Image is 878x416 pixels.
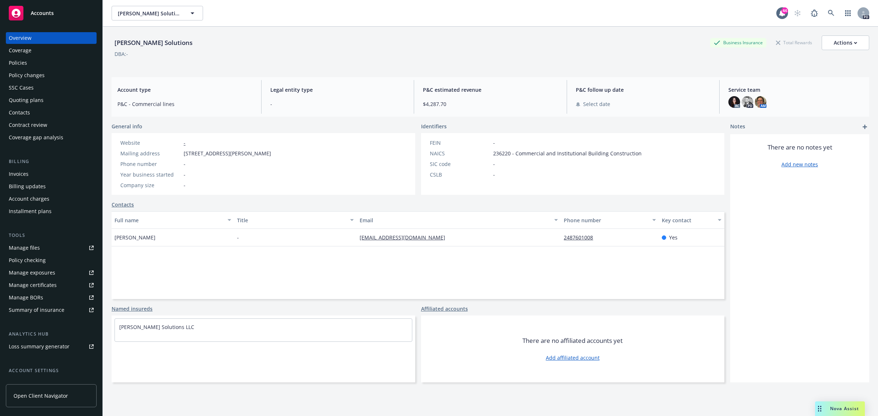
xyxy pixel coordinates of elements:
span: - [237,234,239,241]
div: Overview [9,32,31,44]
a: Accounts [6,3,97,23]
span: Accounts [31,10,54,16]
span: P&C estimated revenue [423,86,558,94]
div: Installment plans [9,205,52,217]
div: Analytics hub [6,330,97,338]
span: Notes [730,122,745,131]
button: Phone number [561,211,659,229]
span: P&C - Commercial lines [117,100,252,108]
div: Mailing address [120,150,181,157]
a: Affiliated accounts [421,305,468,313]
a: Report a Bug [807,6,822,20]
span: Select date [583,100,610,108]
a: Add new notes [781,160,818,168]
span: Service team [728,86,863,94]
span: Nova Assist [830,405,859,412]
a: [PERSON_NAME] Solutions LLC [119,324,194,330]
a: Start snowing [790,6,805,20]
span: - [184,160,185,168]
button: [PERSON_NAME] Solutions [112,6,203,20]
div: Contract review [9,119,47,131]
div: Key contact [662,216,713,224]
a: Contract review [6,119,97,131]
a: Manage files [6,242,97,254]
img: photo [728,96,740,108]
span: - [493,139,495,147]
div: Contacts [9,107,30,118]
a: Contacts [6,107,97,118]
div: NAICS [430,150,490,157]
div: Loss summary generator [9,341,70,352]
span: [STREET_ADDRESS][PERSON_NAME] [184,150,271,157]
a: Manage certificates [6,279,97,291]
div: Phone number [120,160,181,168]
span: Legal entity type [270,86,405,94]
a: Policy checking [6,254,97,266]
a: Add affiliated account [546,354,600,362]
a: Service team [6,377,97,389]
span: Identifiers [421,122,447,130]
span: $4,287.70 [423,100,558,108]
a: 2487601008 [564,234,599,241]
div: Year business started [120,171,181,178]
div: Policy changes [9,69,45,81]
span: There are no notes yet [768,143,832,152]
div: Manage files [9,242,40,254]
a: Search [824,6,838,20]
div: Manage certificates [9,279,57,291]
span: 236220 - Commercial and Institutional Building Construction [493,150,642,157]
a: Quoting plans [6,94,97,106]
div: Service team [9,377,40,389]
div: CSLB [430,171,490,178]
span: General info [112,122,142,130]
div: Actions [834,36,857,50]
a: Overview [6,32,97,44]
div: Drag to move [815,401,824,416]
a: add [860,122,869,131]
div: Summary of insurance [9,304,64,316]
div: Manage exposures [9,267,55,279]
span: [PERSON_NAME] Solutions [118,10,181,17]
span: There are no affiliated accounts yet [522,336,623,345]
div: Title [237,216,346,224]
div: Phone number [564,216,648,224]
span: - [493,160,495,168]
a: Switch app [841,6,855,20]
div: SIC code [430,160,490,168]
div: Full name [115,216,223,224]
a: Contacts [112,201,134,208]
div: Billing updates [9,181,46,192]
div: Tools [6,232,97,239]
span: Yes [669,234,678,241]
a: Summary of insurance [6,304,97,316]
div: Quoting plans [9,94,44,106]
a: Invoices [6,168,97,180]
a: Account charges [6,193,97,205]
div: Manage BORs [9,292,43,303]
div: Total Rewards [772,38,816,47]
a: Coverage gap analysis [6,132,97,143]
a: Installment plans [6,205,97,217]
span: Account type [117,86,252,94]
div: Company size [120,181,181,189]
button: Email [357,211,561,229]
div: Account charges [9,193,49,205]
a: Billing updates [6,181,97,192]
span: [PERSON_NAME] [115,234,155,241]
button: Title [234,211,357,229]
button: Actions [822,35,869,50]
img: photo [755,96,766,108]
a: Manage exposures [6,267,97,279]
div: Email [360,216,550,224]
div: Account settings [6,367,97,374]
a: Policy changes [6,69,97,81]
span: Open Client Navigator [14,392,68,400]
span: - [184,171,185,178]
a: [EMAIL_ADDRESS][DOMAIN_NAME] [360,234,451,241]
div: SSC Cases [9,82,34,94]
span: - [184,181,185,189]
div: Business Insurance [710,38,766,47]
a: Coverage [6,45,97,56]
div: FEIN [430,139,490,147]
